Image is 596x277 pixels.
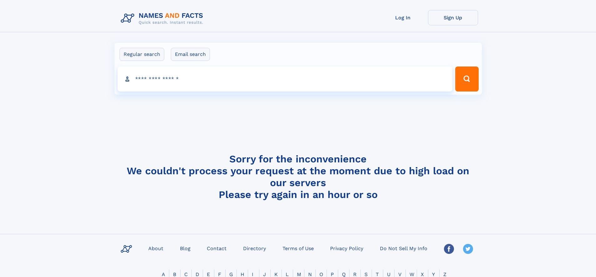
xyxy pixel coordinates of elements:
label: Regular search [120,48,164,61]
a: Directory [241,244,268,253]
input: search input [118,67,453,92]
button: Search Button [455,67,478,92]
a: Privacy Policy [328,244,366,253]
a: Log In [378,10,428,25]
a: Blog [177,244,193,253]
img: Twitter [463,244,473,254]
a: Do Not Sell My Info [377,244,430,253]
label: Email search [171,48,210,61]
img: Facebook [444,244,454,254]
h4: Sorry for the inconvenience We couldn't process your request at the moment due to high load on ou... [118,153,478,200]
a: About [146,244,166,253]
img: Logo Names and Facts [118,10,208,27]
a: Sign Up [428,10,478,25]
a: Terms of Use [280,244,316,253]
a: Contact [204,244,229,253]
